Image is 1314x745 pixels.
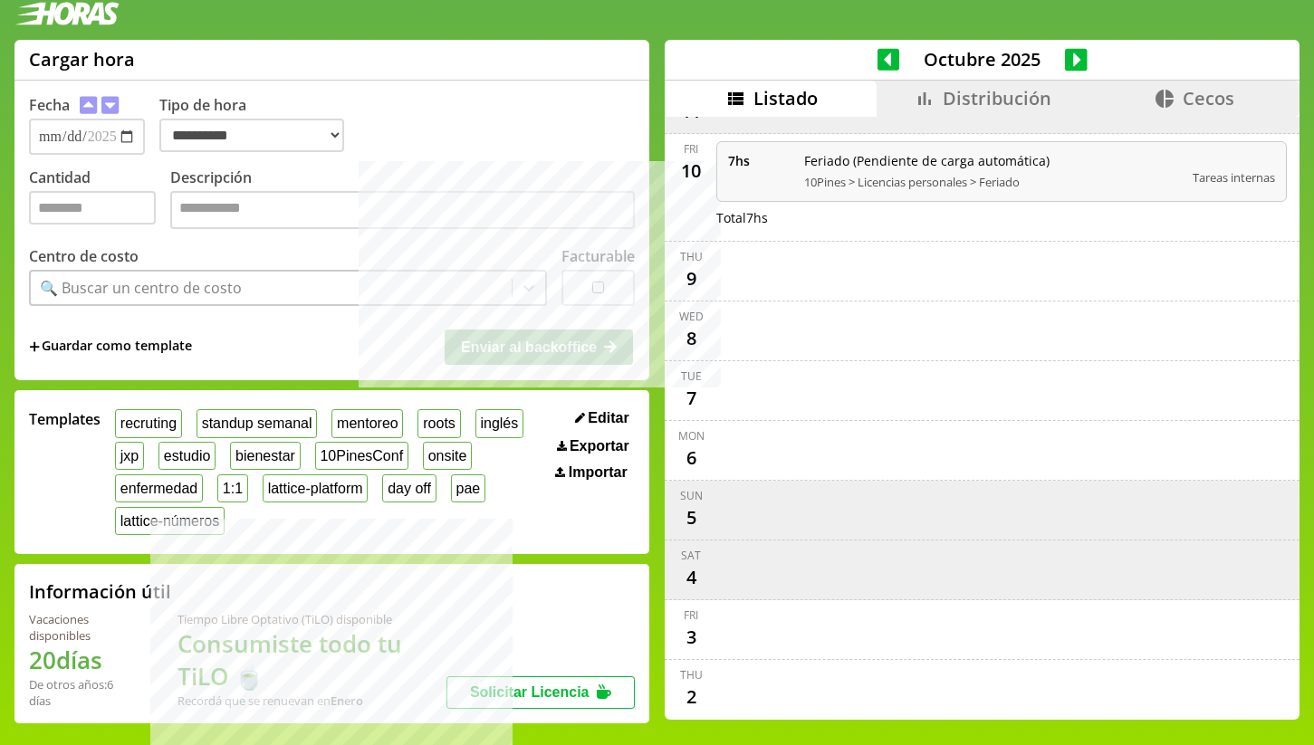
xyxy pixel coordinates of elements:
[217,474,248,502] button: 1:1
[676,264,705,293] div: 9
[475,409,523,437] button: inglés
[417,409,460,437] button: roots
[159,119,344,152] select: Tipo de hora
[681,548,701,563] div: Sat
[676,157,705,186] div: 10
[470,684,590,700] span: Solicitar Licencia
[676,444,705,473] div: 6
[115,507,225,535] button: lattice-números
[684,141,698,157] div: Fri
[676,384,705,413] div: 7
[14,2,120,25] img: logotipo
[570,409,635,427] button: Editar
[676,324,705,353] div: 8
[29,337,40,357] span: +
[29,191,156,224] input: Cantidad
[678,428,705,444] div: Mon
[451,474,485,502] button: pae
[1193,169,1275,186] span: Tareas internas
[115,474,203,502] button: enfermedad
[115,442,144,470] button: jxp
[263,474,369,502] button: lattice-platform
[665,117,1300,717] div: scrollable content
[177,627,446,692] h1: Consumiste todo tu TiLO 🍵
[315,442,408,470] button: 10PinesConf
[29,676,134,709] div: De otros años: 6 días
[716,209,1287,226] div: Total 7 hs
[684,607,698,623] div: Fri
[680,488,703,503] div: Sun
[29,95,70,115] label: Fecha
[40,278,242,298] div: 🔍 Buscar un centro de costo
[29,337,192,357] span: +Guardar como template
[676,503,705,532] div: 5
[29,409,101,429] span: Templates
[679,309,704,324] div: Wed
[681,368,702,384] div: Tue
[170,191,635,229] textarea: Descripción
[804,174,1180,190] span: 10Pines > Licencias personales > Feriado
[115,409,182,437] button: recruting
[29,611,134,644] div: Vacaciones disponibles
[382,474,436,502] button: day off
[29,579,171,604] h2: Información útil
[177,611,446,627] div: Tiempo Libre Optativo (TiLO) disponible
[29,47,135,72] h1: Cargar hora
[753,86,818,110] span: Listado
[680,249,703,264] div: Thu
[29,644,134,676] h1: 20 días
[29,167,170,234] label: Cantidad
[446,676,635,709] button: Solicitar Licencia
[1183,86,1234,110] span: Cecos
[197,409,317,437] button: standup semanal
[676,563,705,592] div: 4
[158,442,216,470] button: estudio
[159,95,359,155] label: Tipo de hora
[423,442,472,470] button: onsite
[569,464,628,481] span: Importar
[551,437,635,455] button: Exportar
[804,152,1180,169] span: Feriado (Pendiente de carga automática)
[331,692,363,709] b: Enero
[331,409,403,437] button: mentoreo
[170,167,635,234] label: Descripción
[943,86,1051,110] span: Distribución
[561,246,635,266] label: Facturable
[570,438,629,454] span: Exportar
[230,442,300,470] button: bienestar
[728,152,791,169] span: 7 hs
[680,667,703,683] div: Thu
[676,683,705,712] div: 2
[29,246,139,266] label: Centro de costo
[676,623,705,652] div: 3
[588,410,628,426] span: Editar
[177,692,446,709] div: Recordá que se renuevan en
[899,47,1065,72] span: Octubre 2025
